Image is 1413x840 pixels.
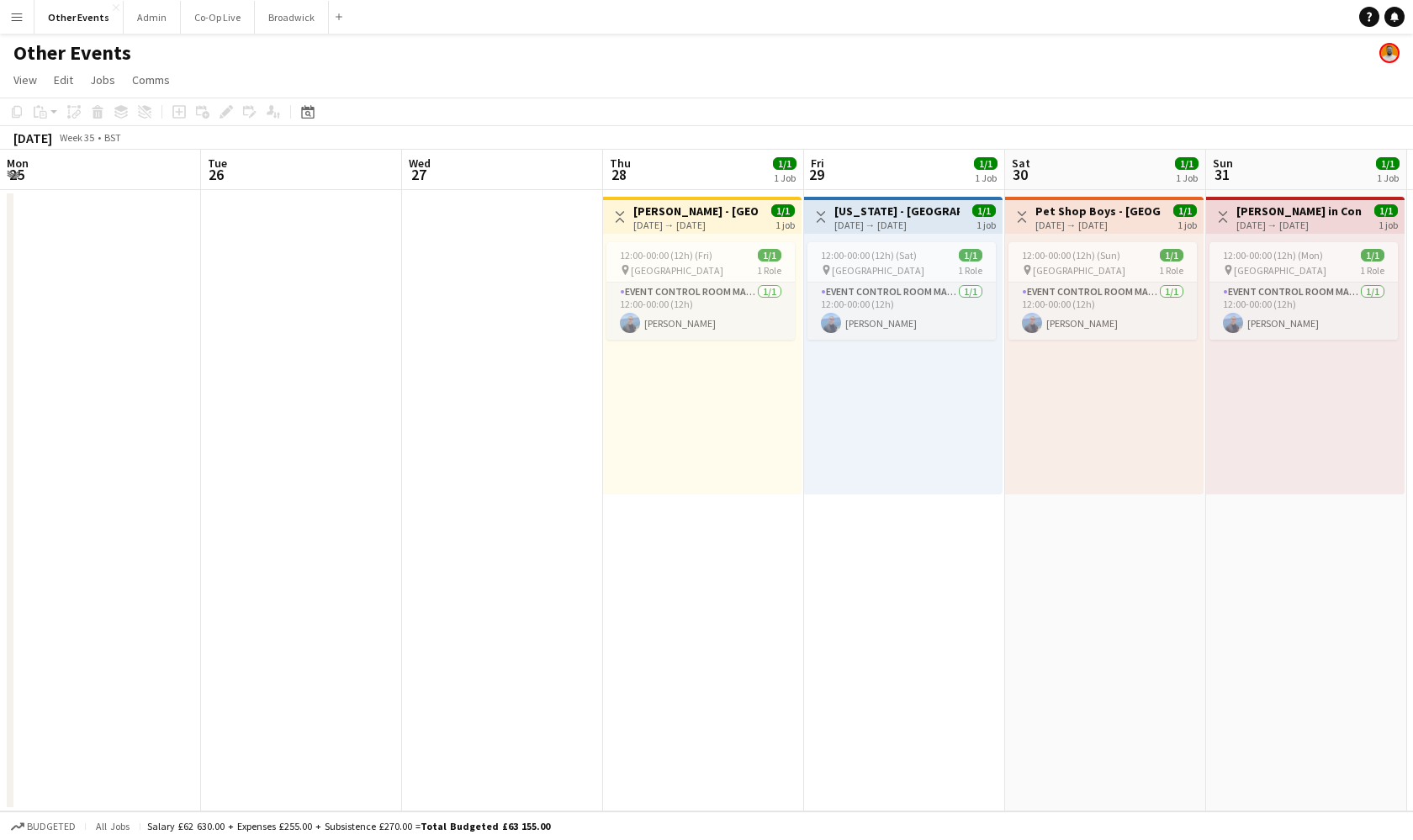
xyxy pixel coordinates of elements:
a: Edit [47,69,80,91]
span: [GEOGRAPHIC_DATA] [1033,264,1125,277]
app-job-card: 12:00-00:00 (12h) (Mon)1/1 [GEOGRAPHIC_DATA]1 RoleEvent Control Room Manager1/112:00-00:00 (12h)[... [1209,242,1398,340]
span: 1/1 [1361,249,1384,262]
span: Jobs [90,72,115,87]
span: 28 [607,165,631,184]
a: Comms [125,69,177,91]
div: 1 job [976,217,996,231]
span: 1/1 [771,204,795,217]
div: [DATE] → [DATE] [633,219,759,231]
span: 12:00-00:00 (12h) (Mon) [1223,249,1323,262]
span: Tue [208,156,227,171]
h3: Pet Shop Boys - [GEOGRAPHIC_DATA] Live [1035,203,1161,219]
app-job-card: 12:00-00:00 (12h) (Fri)1/1 [GEOGRAPHIC_DATA]1 RoleEvent Control Room Manager1/112:00-00:00 (12h)[... [606,242,795,340]
span: Mon [7,156,29,171]
div: 1 job [775,217,795,231]
app-job-card: 12:00-00:00 (12h) (Sat)1/1 [GEOGRAPHIC_DATA]1 RoleEvent Control Room Manager1/112:00-00:00 (12h)[... [807,242,996,340]
div: 1 Job [774,172,796,184]
button: Other Events [34,1,124,34]
h3: [US_STATE] - [GEOGRAPHIC_DATA] Live [834,203,960,219]
span: 25 [4,165,29,184]
span: 1 Role [958,264,982,277]
span: Sun [1213,156,1233,171]
div: 1 Job [975,172,997,184]
span: [GEOGRAPHIC_DATA] [1234,264,1326,277]
button: Broadwick [255,1,329,34]
h3: [PERSON_NAME] - [GEOGRAPHIC_DATA] Live [633,203,759,219]
h1: Other Events [13,40,131,66]
app-card-role: Event Control Room Manager1/112:00-00:00 (12h)[PERSON_NAME] [606,283,795,340]
div: 1 job [1177,217,1197,231]
span: Fri [811,156,824,171]
button: Budgeted [8,817,78,836]
span: 1/1 [1160,249,1183,262]
span: Edit [54,72,73,87]
div: BST [104,131,121,144]
div: [DATE] → [DATE] [1035,219,1161,231]
span: 1 Role [1159,264,1183,277]
span: All jobs [93,820,133,832]
span: Sat [1012,156,1030,171]
span: 27 [406,165,431,184]
app-user-avatar: Ben Sidaway [1379,43,1400,63]
app-card-role: Event Control Room Manager1/112:00-00:00 (12h)[PERSON_NAME] [1209,283,1398,340]
button: Admin [124,1,181,34]
span: 1 Role [757,264,781,277]
span: 1/1 [1376,157,1400,170]
span: 12:00-00:00 (12h) (Fri) [620,249,712,262]
span: 29 [808,165,824,184]
h3: [PERSON_NAME] in Concert - [GEOGRAPHIC_DATA] Live [1236,203,1362,219]
div: 1 Job [1176,172,1198,184]
span: 31 [1210,165,1233,184]
div: [DATE] → [DATE] [1236,219,1362,231]
div: [DATE] → [DATE] [834,219,960,231]
app-job-card: 12:00-00:00 (12h) (Sun)1/1 [GEOGRAPHIC_DATA]1 RoleEvent Control Room Manager1/112:00-00:00 (12h)[... [1008,242,1197,340]
span: 1/1 [1175,157,1199,170]
span: 1/1 [972,204,996,217]
span: 1/1 [959,249,982,262]
div: Salary £62 630.00 + Expenses £255.00 + Subsistence £270.00 = [147,820,550,832]
span: 1/1 [773,157,796,170]
span: 1/1 [974,157,998,170]
div: 1 Job [1377,172,1399,184]
span: Wed [409,156,431,171]
div: 1 job [1379,217,1398,231]
span: 12:00-00:00 (12h) (Sat) [821,249,917,262]
span: Total Budgeted £63 155.00 [421,820,550,832]
span: 26 [205,165,227,184]
app-card-role: Event Control Room Manager1/112:00-00:00 (12h)[PERSON_NAME] [1008,283,1197,340]
span: [GEOGRAPHIC_DATA] [631,264,723,277]
span: Thu [610,156,631,171]
span: 30 [1009,165,1030,184]
span: Comms [132,72,170,87]
a: View [7,69,44,91]
span: 12:00-00:00 (12h) (Sun) [1022,249,1120,262]
span: Budgeted [27,821,76,832]
button: Co-Op Live [181,1,255,34]
span: 1 Role [1360,264,1384,277]
app-card-role: Event Control Room Manager1/112:00-00:00 (12h)[PERSON_NAME] [807,283,996,340]
span: Week 35 [56,131,98,144]
span: View [13,72,37,87]
div: [DATE] [13,129,52,146]
a: Jobs [83,69,122,91]
span: 1/1 [758,249,781,262]
span: [GEOGRAPHIC_DATA] [832,264,924,277]
span: 1/1 [1374,204,1398,217]
span: 1/1 [1173,204,1197,217]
